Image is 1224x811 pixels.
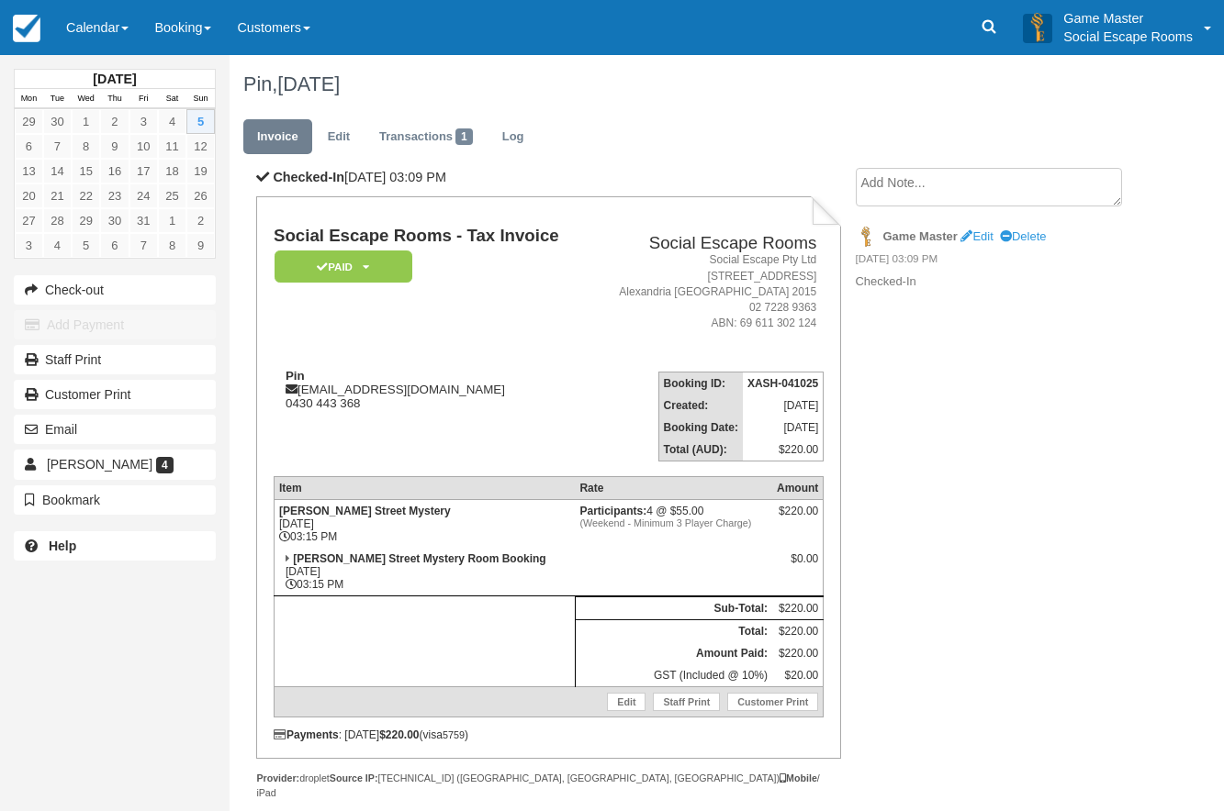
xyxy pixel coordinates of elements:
[1000,229,1046,243] a: Delete
[43,109,72,134] a: 30
[579,517,768,528] em: (Weekend - Minimum 3 Player Charge)
[186,109,215,134] a: 5
[772,642,824,664] td: $220.00
[1063,28,1193,46] p: Social Escape Rooms
[100,159,129,183] a: 16
[365,119,487,155] a: Transactions1
[15,159,43,183] a: 13
[49,539,76,553] b: Help
[256,168,841,187] p: [DATE] 03:09 PM
[43,208,72,233] a: 28
[43,89,72,109] th: Tue
[13,15,40,42] img: checkfront-main-nav-mini-logo.png
[14,531,216,561] a: Help
[579,505,646,517] strong: Participants
[274,728,824,741] div: : [DATE] (visa )
[158,233,186,258] a: 8
[100,183,129,208] a: 23
[274,250,406,283] a: Paid
[15,183,43,208] a: 20
[14,450,216,479] a: [PERSON_NAME] 4
[274,500,575,549] td: [DATE] 03:15 PM
[14,345,216,374] a: Staff Print
[100,208,129,233] a: 30
[186,208,215,233] a: 2
[14,275,216,305] button: Check-out
[1023,13,1052,42] img: A3
[658,417,743,439] th: Booking Date:
[772,597,824,620] td: $220.00
[772,477,824,500] th: Amount
[274,548,575,596] td: [DATE] 03:15 PM
[279,505,451,517] strong: [PERSON_NAME] Street Mystery
[455,128,473,145] span: 1
[43,233,72,258] a: 4
[72,159,100,183] a: 15
[607,693,646,711] a: Edit
[658,372,743,395] th: Booking ID:
[43,134,72,159] a: 7
[293,552,545,565] strong: [PERSON_NAME] Street Mystery Room Booking
[47,457,152,472] span: [PERSON_NAME]
[597,252,817,331] address: Social Escape Pty Ltd [STREET_ADDRESS] Alexandria [GEOGRAPHIC_DATA] 2015 02 7228 9363 ABN: 69 611...
[747,377,818,390] strong: XASH-041025
[772,620,824,643] td: $220.00
[256,772,299,783] strong: Provider:
[158,159,186,183] a: 18
[960,229,993,243] a: Edit
[777,505,818,532] div: $220.00
[856,273,1134,291] p: Checked-In
[780,772,817,783] strong: Mobile
[274,728,339,741] strong: Payments
[658,439,743,461] th: Total (AUD):
[575,597,772,620] th: Sub-Total:
[243,119,312,155] a: Invoice
[883,229,958,243] strong: Game Master
[772,664,824,687] td: $20.00
[727,693,818,711] a: Customer Print
[186,233,215,258] a: 9
[186,183,215,208] a: 26
[777,552,818,580] div: $0.00
[274,369,590,410] div: [EMAIL_ADDRESS][DOMAIN_NAME] 0430 443 368
[1063,9,1193,28] p: Game Master
[129,89,158,109] th: Fri
[100,233,129,258] a: 6
[597,234,817,253] h2: Social Escape Rooms
[129,208,158,233] a: 31
[575,664,772,687] td: GST (Included @ 10%)
[575,620,772,643] th: Total:
[100,134,129,159] a: 9
[743,439,824,461] td: $220.00
[93,72,136,86] strong: [DATE]
[129,183,158,208] a: 24
[653,693,720,711] a: Staff Print
[100,89,129,109] th: Thu
[72,134,100,159] a: 8
[158,89,186,109] th: Sat
[275,250,412,283] em: Paid
[43,159,72,183] a: 14
[129,159,158,183] a: 17
[43,183,72,208] a: 21
[129,233,158,258] a: 7
[575,642,772,664] th: Amount Paid:
[575,477,772,500] th: Rate
[72,109,100,134] a: 1
[274,477,575,500] th: Item
[379,728,419,741] strong: $220.00
[186,89,215,109] th: Sun
[186,134,215,159] a: 12
[14,310,216,339] button: Add Payment
[14,485,216,515] button: Bookmark
[72,183,100,208] a: 22
[286,369,305,383] strong: Pin
[158,208,186,233] a: 1
[277,72,340,95] span: [DATE]
[274,227,590,246] h1: Social Escape Rooms - Tax Invoice
[15,89,43,109] th: Mon
[243,73,1134,95] h1: Pin,
[15,109,43,134] a: 29
[72,233,100,258] a: 5
[314,119,364,155] a: Edit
